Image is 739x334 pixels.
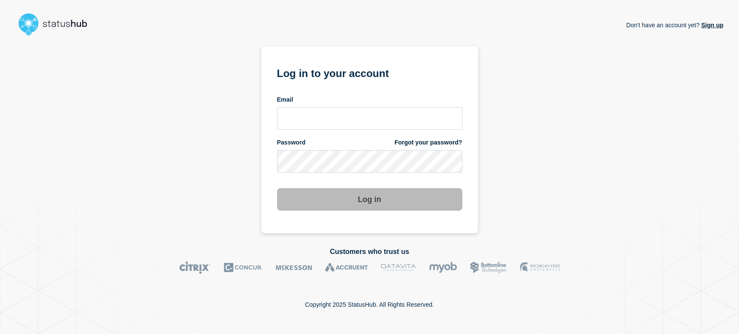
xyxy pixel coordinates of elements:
[16,248,723,256] h2: Customers who trust us
[277,138,306,147] span: Password
[277,150,462,173] input: password input
[277,96,293,104] span: Email
[277,64,462,80] h1: Log in to your account
[276,261,312,274] img: McKesson logo
[305,301,434,308] p: Copyright 2025 StatusHub. All Rights Reserved.
[277,107,462,130] input: email input
[626,15,723,35] p: Don't have an account yet?
[429,261,457,274] img: myob logo
[16,10,98,38] img: StatusHub logo
[700,22,723,29] a: Sign up
[224,261,263,274] img: Concur logo
[394,138,462,147] a: Forgot your password?
[277,188,462,211] button: Log in
[520,261,560,274] img: MSU logo
[179,261,211,274] img: Citrix logo
[470,261,507,274] img: Bottomline logo
[381,261,416,274] img: DataVita logo
[325,261,368,274] img: Accruent logo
